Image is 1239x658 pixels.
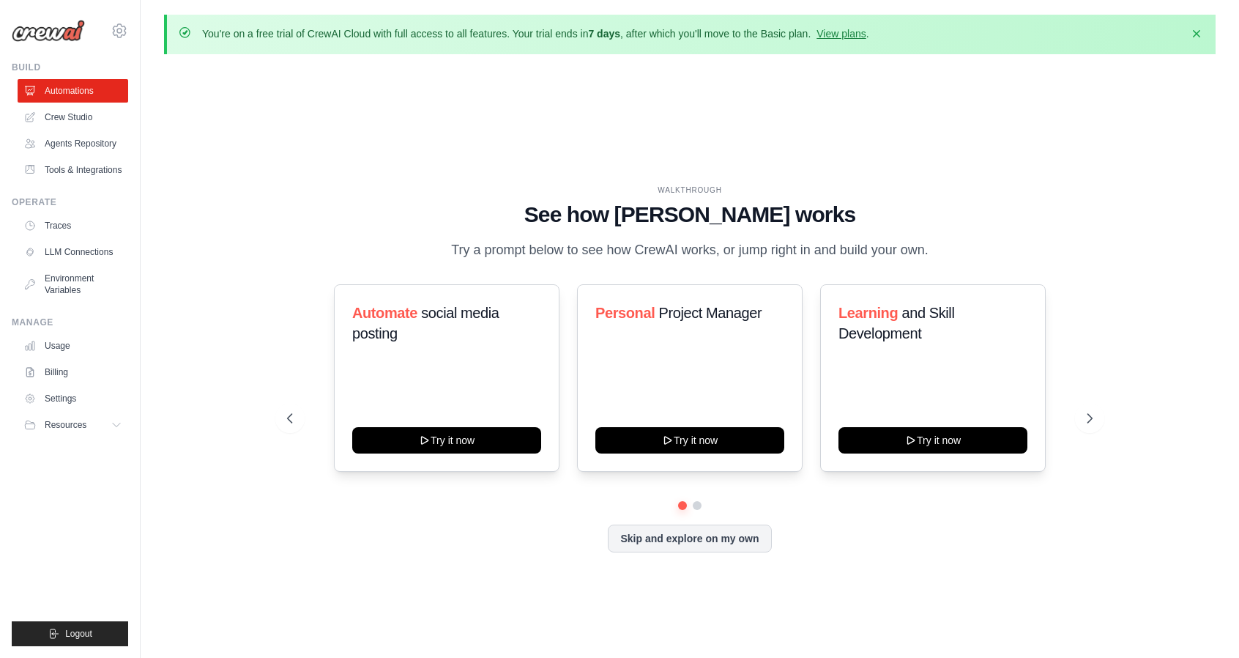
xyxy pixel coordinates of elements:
[444,240,936,261] p: Try a prompt below to see how CrewAI works, or jump right in and build your own.
[18,214,128,237] a: Traces
[65,628,92,640] span: Logout
[588,28,620,40] strong: 7 days
[608,525,771,552] button: Skip and explore on my own
[12,317,128,328] div: Manage
[18,387,128,410] a: Settings
[45,419,86,431] span: Resources
[595,427,784,454] button: Try it now
[18,132,128,155] a: Agents Repository
[18,79,128,103] a: Automations
[18,158,128,182] a: Tools & Integrations
[202,26,869,41] p: You're on a free trial of CrewAI Cloud with full access to all features. Your trial ends in , aft...
[595,305,655,321] span: Personal
[352,305,417,321] span: Automate
[816,28,866,40] a: View plans
[838,305,898,321] span: Learning
[18,334,128,358] a: Usage
[12,62,128,73] div: Build
[352,427,541,454] button: Try it now
[287,202,1093,228] h1: See how [PERSON_NAME] works
[18,413,128,437] button: Resources
[18,361,128,384] a: Billing
[658,305,762,321] span: Project Manager
[12,196,128,208] div: Operate
[838,427,1027,454] button: Try it now
[287,185,1093,196] div: WALKTHROUGH
[18,106,128,129] a: Crew Studio
[12,20,85,42] img: Logo
[12,621,128,646] button: Logout
[18,267,128,302] a: Environment Variables
[352,305,499,341] span: social media posting
[18,240,128,264] a: LLM Connections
